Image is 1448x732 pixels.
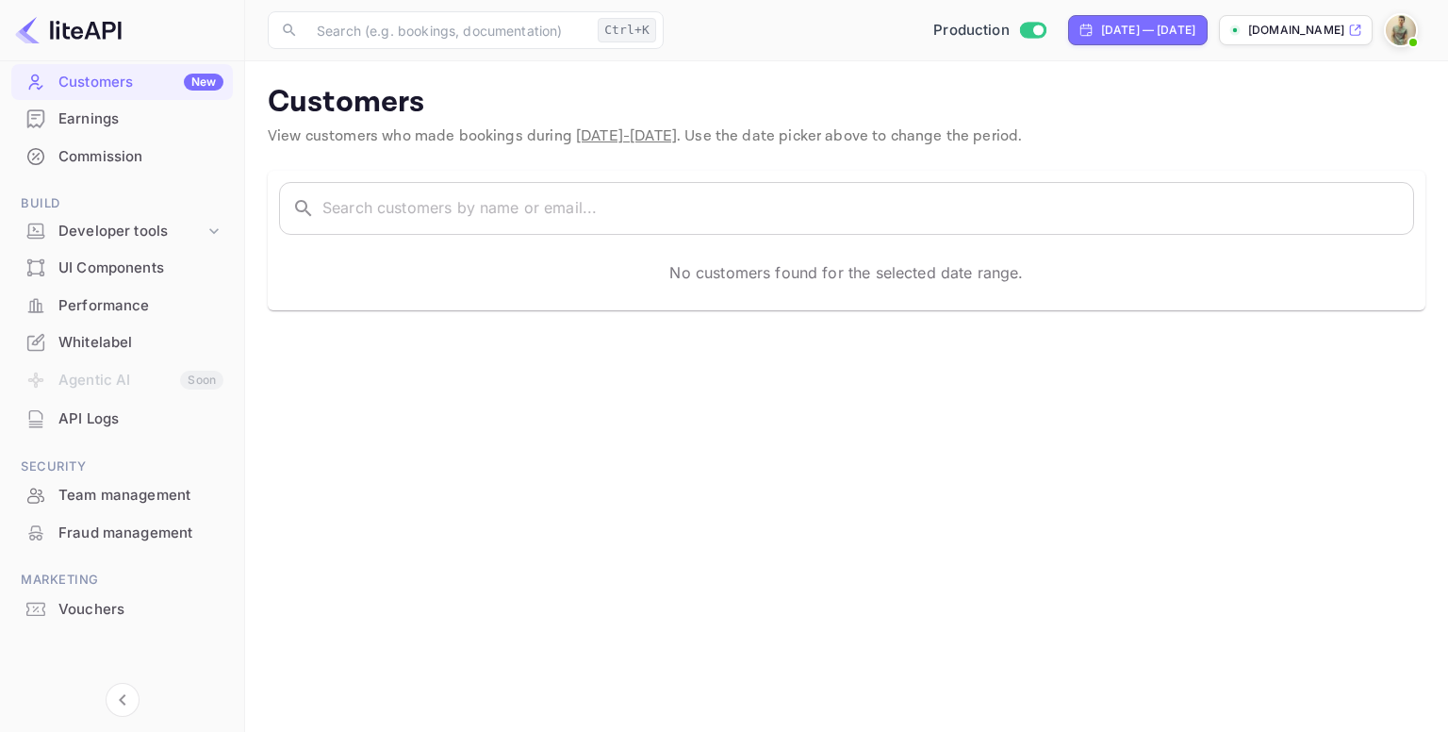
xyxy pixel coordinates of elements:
[11,288,233,323] a: Performance
[11,288,233,324] div: Performance
[106,683,140,717] button: Collapse navigation
[58,221,205,242] div: Developer tools
[58,523,223,544] div: Fraud management
[598,18,656,42] div: Ctrl+K
[58,72,223,93] div: Customers
[268,84,1425,122] p: Customers
[11,193,233,214] span: Build
[11,64,233,101] div: CustomersNew
[933,20,1010,42] span: Production
[58,295,223,317] div: Performance
[11,515,233,550] a: Fraud management
[11,250,233,287] div: UI Components
[58,332,223,354] div: Whitelabel
[1068,15,1208,45] div: Click to change the date range period
[11,139,233,174] a: Commission
[11,401,233,436] a: API Logs
[58,599,223,621] div: Vouchers
[1101,22,1195,39] div: [DATE] — [DATE]
[1386,15,1416,45] img: Nyi Nyi Nay Naing
[11,324,233,361] div: Whitelabel
[11,477,233,512] a: Team management
[11,139,233,175] div: Commission
[11,570,233,591] span: Marketing
[11,457,233,477] span: Security
[11,515,233,552] div: Fraud management
[11,101,233,138] div: Earnings
[184,74,223,91] div: New
[576,126,677,146] span: [DATE] - [DATE]
[11,64,233,99] a: CustomersNew
[11,101,233,136] a: Earnings
[669,261,1023,284] p: No customers found for the selected date range.
[11,215,233,248] div: Developer tools
[11,324,233,359] a: Whitelabel
[15,15,122,45] img: LiteAPI logo
[11,591,233,628] div: Vouchers
[58,258,223,279] div: UI Components
[58,108,223,130] div: Earnings
[11,591,233,626] a: Vouchers
[58,408,223,430] div: API Logs
[11,401,233,438] div: API Logs
[305,11,590,49] input: Search (e.g. bookings, documentation)
[1248,22,1344,39] p: [DOMAIN_NAME]
[11,477,233,514] div: Team management
[58,485,223,507] div: Team management
[926,20,1053,42] div: Switch to Sandbox mode
[268,126,1022,146] span: View customers who made bookings during . Use the date picker above to change the period.
[11,250,233,285] a: UI Components
[322,182,1414,235] input: Search customers by name or email...
[58,146,223,168] div: Commission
